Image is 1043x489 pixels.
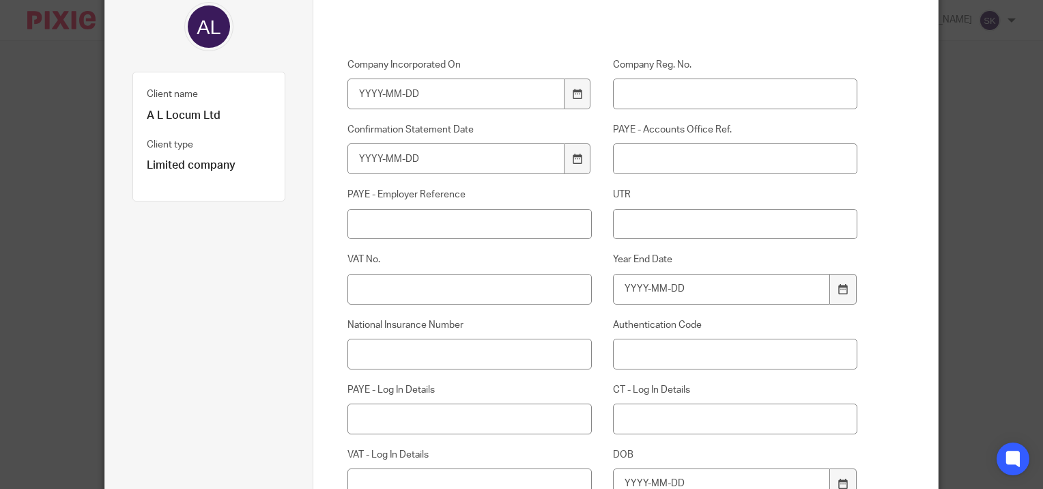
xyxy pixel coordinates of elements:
[613,253,857,266] label: Year End Date
[347,143,565,174] input: YYYY-MM-DD
[613,383,857,397] label: CT - Log In Details
[613,318,857,332] label: Authentication Code
[347,79,565,109] input: YYYY-MM-DD
[347,318,592,332] label: National Insurance Number
[613,123,857,137] label: PAYE - Accounts Office Ref.
[347,383,592,397] label: PAYE - Log In Details
[613,188,857,201] label: UTR
[147,158,271,173] p: Limited company
[347,448,592,462] label: VAT - Log In Details
[347,58,592,72] label: Company Incorporated On
[347,123,592,137] label: Confirmation Statement Date
[347,253,592,266] label: VAT No.
[147,87,198,101] label: Client name
[347,188,592,201] label: PAYE - Employer Reference
[613,448,857,462] label: DOB
[613,58,857,72] label: Company Reg. No.
[184,2,233,51] img: svg%3E
[147,138,193,152] label: Client type
[613,274,830,305] input: YYYY-MM-DD
[147,109,271,123] p: A L Locum Ltd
